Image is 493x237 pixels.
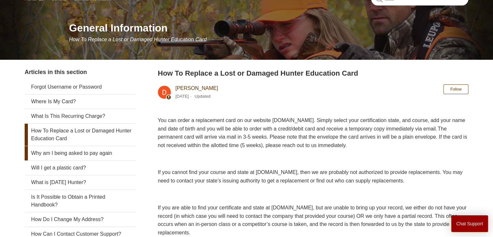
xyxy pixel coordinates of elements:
[158,205,467,235] span: If you are able to find your certificate and state at [DOMAIN_NAME], but are unable to bring up y...
[25,212,135,227] a: How Do I Change My Address?
[158,118,467,148] span: You can order a replacement card on our website [DOMAIN_NAME]. Simply select your certification s...
[25,69,87,75] span: Articles in this section
[25,80,135,94] a: Forgot Username or Password
[25,175,135,190] a: What is [DATE] Hunter?
[158,169,463,183] span: If you cannot find your course and state at [DOMAIN_NAME], then we are probably not authorized to...
[443,84,468,94] button: Follow Article
[175,85,218,91] a: [PERSON_NAME]
[451,215,488,232] button: Chat Support
[25,94,135,109] a: Where Is My Card?
[158,68,468,79] h2: How To Replace a Lost or Damaged Hunter Education Card
[25,146,135,160] a: Why am I being asked to pay again
[175,94,189,99] time: 03/04/2024, 09:49
[194,94,210,99] li: Updated
[25,109,135,123] a: What Is This Recurring Charge?
[69,20,468,36] h1: General Information
[25,190,135,212] a: Is It Possible to Obtain a Printed Handbook?
[25,124,135,146] a: How To Replace a Lost or Damaged Hunter Education Card
[69,37,207,42] span: How To Replace a Lost or Damaged Hunter Education Card
[25,161,135,175] a: Will I get a plastic card?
